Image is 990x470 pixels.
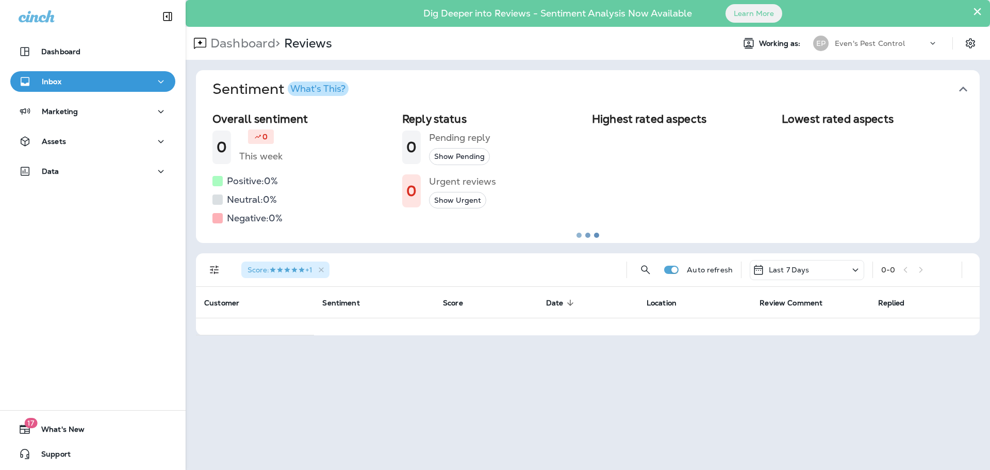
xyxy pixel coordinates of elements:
[42,167,59,175] p: Data
[10,131,175,152] button: Assets
[10,444,175,464] button: Support
[42,107,78,116] p: Marketing
[10,41,175,62] button: Dashboard
[31,425,85,437] span: What's New
[31,450,71,462] span: Support
[10,71,175,92] button: Inbox
[10,419,175,440] button: 17What's New
[42,77,61,86] p: Inbox
[10,161,175,182] button: Data
[24,418,37,428] span: 17
[10,101,175,122] button: Marketing
[41,47,80,56] p: Dashboard
[42,137,66,145] p: Assets
[153,6,182,27] button: Collapse Sidebar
